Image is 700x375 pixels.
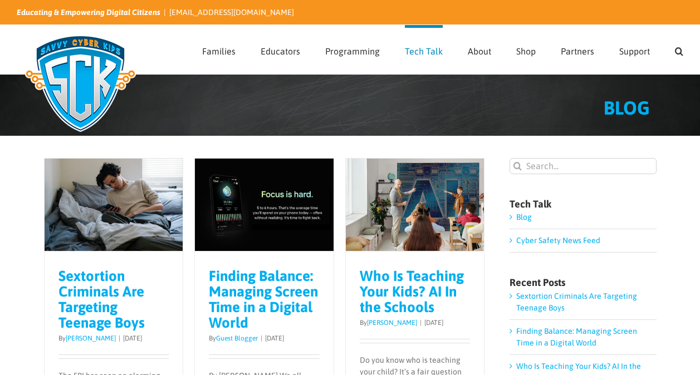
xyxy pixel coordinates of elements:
a: Finding Balance: Managing Screen Time in a Digital World [209,268,318,331]
a: Educators [261,25,300,74]
span: Partners [561,47,594,56]
span: [DATE] [123,334,142,342]
a: Sextortion Criminals Are Targeting Teenage Boys [58,268,145,331]
a: Partners [561,25,594,74]
a: [EMAIL_ADDRESS][DOMAIN_NAME] [169,8,294,17]
a: Support [619,25,650,74]
a: Finding Balance: Managing Screen Time in a Digital World [516,327,637,347]
a: Blog [516,213,532,221]
span: Educators [261,47,300,56]
img: Savvy Cyber Kids Logo [17,28,144,139]
span: Tech Talk [405,47,443,56]
p: By [58,333,169,343]
a: Programming [325,25,380,74]
span: [DATE] [424,319,443,327]
a: Sextortion Criminals Are Targeting Teenage Boys [516,292,637,312]
a: Cyber Safety News Feed [516,236,600,245]
span: BLOG [604,97,650,119]
a: [PERSON_NAME] [66,334,116,342]
a: Tech Talk [405,25,443,74]
h4: Tech Talk [510,199,657,209]
span: Support [619,47,650,56]
span: | [417,319,424,327]
a: Shop [516,25,536,74]
span: [DATE] [265,334,284,342]
a: Search [675,25,683,74]
a: Who Is Teaching Your Kids? AI In the Schools [360,268,464,315]
a: Families [202,25,236,74]
a: [PERSON_NAME] [367,319,417,327]
i: Educating & Empowering Digital Citizens [17,8,160,17]
span: | [116,334,123,342]
p: By [360,318,471,328]
nav: Main Menu [202,25,683,74]
input: Search... [510,158,657,174]
h4: Recent Posts [510,278,657,288]
a: Guest Blogger [216,334,258,342]
input: Search [510,158,526,174]
span: Programming [325,47,380,56]
span: About [468,47,491,56]
p: By [209,333,320,343]
span: | [258,334,265,342]
span: Families [202,47,236,56]
a: About [468,25,491,74]
span: Shop [516,47,536,56]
